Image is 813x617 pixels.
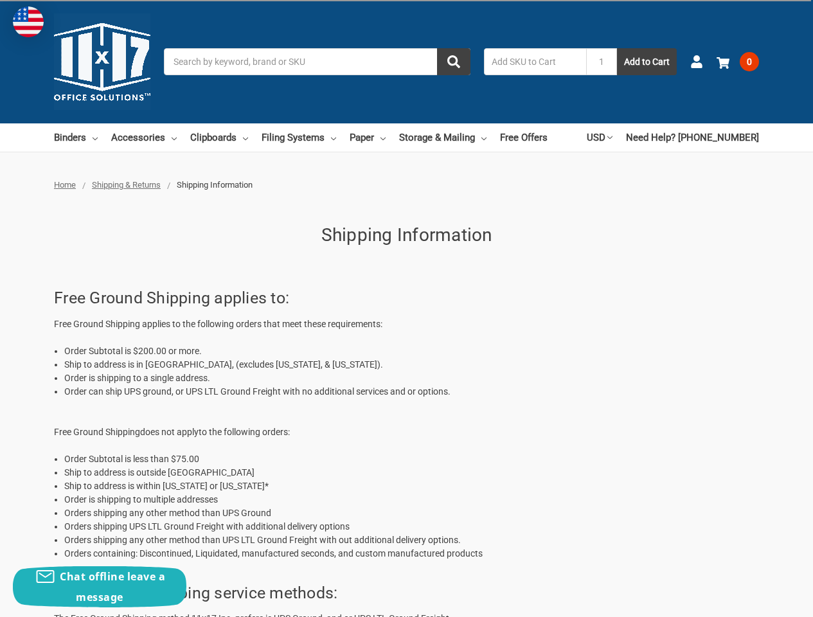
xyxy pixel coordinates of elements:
a: USD [587,123,612,152]
li: Order can ship UPS ground, or UPS LTL Ground Freight with no additional services and or options. [64,385,759,398]
a: Free Offers [500,123,548,152]
li: Ship to address is outside [GEOGRAPHIC_DATA] [64,466,759,479]
button: Add to Cart [617,48,677,75]
a: Need Help? [PHONE_NUMBER] [626,123,759,152]
a: Shipping & Returns [92,180,161,190]
li: Ship to address is in [GEOGRAPHIC_DATA], (excludes [US_STATE], & [US_STATE]). [64,358,759,371]
span: Shipping Information [177,180,253,190]
li: Orders shipping UPS LTL Ground Freight with additional delivery options [64,520,759,533]
li: Order Subtotal is less than $75.00 [64,452,759,466]
li: Order Subtotal is $200.00 or more. [64,344,759,358]
li: Orders containing: Discontinued, Liquidated, manufactured seconds, and custom manufactured products [64,547,759,560]
h1: Shipping Information [54,222,759,249]
span: Chat offline leave a message [60,569,165,604]
p: Free Ground Shipping applies to the following orders that meet these requirements: [54,317,759,331]
p: Free Ground Shipping to the following orders: [54,425,759,439]
h2: Free Ground Shipping applies to: [54,286,759,310]
span: does not apply [140,427,199,437]
input: Add SKU to Cart [484,48,586,75]
img: 11x17.com [54,13,150,110]
a: Home [54,180,76,190]
h2: Free Ground Shipping service methods: [54,581,759,605]
a: Clipboards [190,123,248,152]
a: Storage & Mailing [399,123,487,152]
li: Order is shipping to a single address. [64,371,759,385]
li: Orders shipping any other method than UPS Ground [64,506,759,520]
input: Search by keyword, brand or SKU [164,48,470,75]
button: Chat offline leave a message [13,566,186,607]
li: Orders shipping any other method than UPS LTL Ground Freight with out additional delivery options. [64,533,759,547]
a: Filing Systems [262,123,336,152]
a: Binders [54,123,98,152]
img: duty and tax information for United States [13,6,44,37]
li: Ship to address is within [US_STATE] or [US_STATE]* [64,479,759,493]
a: 0 [717,45,759,78]
a: Accessories [111,123,177,152]
a: Paper [350,123,386,152]
li: Order is shipping to multiple addresses [64,493,759,506]
span: 0 [740,52,759,71]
